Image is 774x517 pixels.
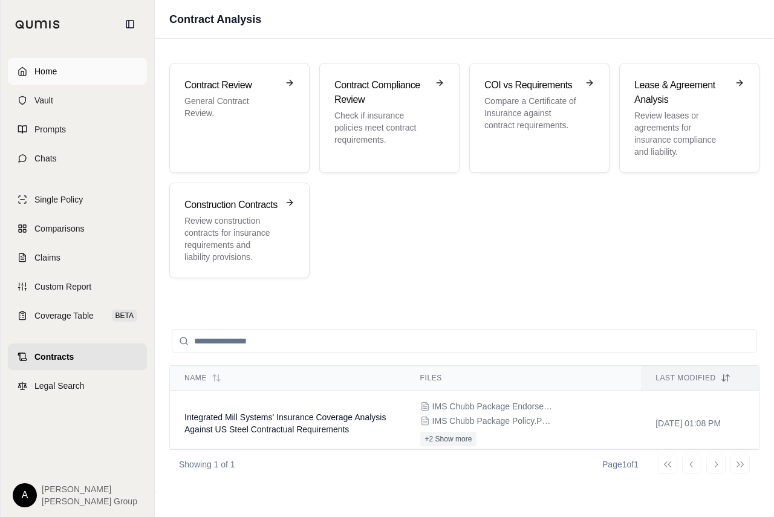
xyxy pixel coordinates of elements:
[184,373,391,383] div: Name
[34,94,53,106] span: Vault
[420,432,477,446] button: +2 Show more
[13,483,37,507] div: A
[34,380,85,392] span: Legal Search
[184,95,278,119] p: General Contract Review.
[8,58,147,85] a: Home
[120,15,140,34] button: Collapse sidebar
[8,273,147,300] a: Custom Report
[655,373,744,383] div: Last modified
[169,11,261,28] h1: Contract Analysis
[634,109,727,158] p: Review leases or agreements for insurance compliance and liability.
[432,415,553,427] span: IMS Chubb Package Policy.PDF
[15,20,60,29] img: Qumis Logo
[8,87,147,114] a: Vault
[34,123,66,135] span: Prompts
[34,152,57,164] span: Chats
[484,95,577,131] p: Compare a Certificate of Insurance against contract requirements.
[184,412,386,434] span: Integrated Mill Systems' Insurance Coverage Analysis Against US Steel Contractual Requirements
[34,252,60,264] span: Claims
[8,244,147,271] a: Claims
[184,215,278,263] p: Review construction contracts for insurance requirements and liability provisions.
[42,495,137,507] span: [PERSON_NAME] Group
[112,310,137,322] span: BETA
[8,116,147,143] a: Prompts
[484,78,577,93] h3: COI vs Requirements
[34,193,83,206] span: Single Policy
[179,458,235,470] p: Showing 1 of 1
[34,281,91,293] span: Custom Report
[34,65,57,77] span: Home
[34,223,84,235] span: Comparisons
[184,78,278,93] h3: Contract Review
[406,366,642,391] th: Files
[432,400,553,412] span: IMS Chubb Package Endorsement.PDF
[8,343,147,370] a: Contracts
[34,310,94,322] span: Coverage Table
[184,198,278,212] h3: Construction Contracts
[34,351,74,363] span: Contracts
[42,483,137,495] span: [PERSON_NAME]
[8,215,147,242] a: Comparisons
[634,78,727,107] h3: Lease & Agreement Analysis
[8,302,147,329] a: Coverage TableBETA
[8,186,147,213] a: Single Policy
[641,391,759,457] td: [DATE] 01:08 PM
[8,145,147,172] a: Chats
[602,458,639,470] div: Page 1 of 1
[334,109,428,146] p: Check if insurance policies meet contract requirements.
[8,372,147,399] a: Legal Search
[334,78,428,107] h3: Contract Compliance Review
